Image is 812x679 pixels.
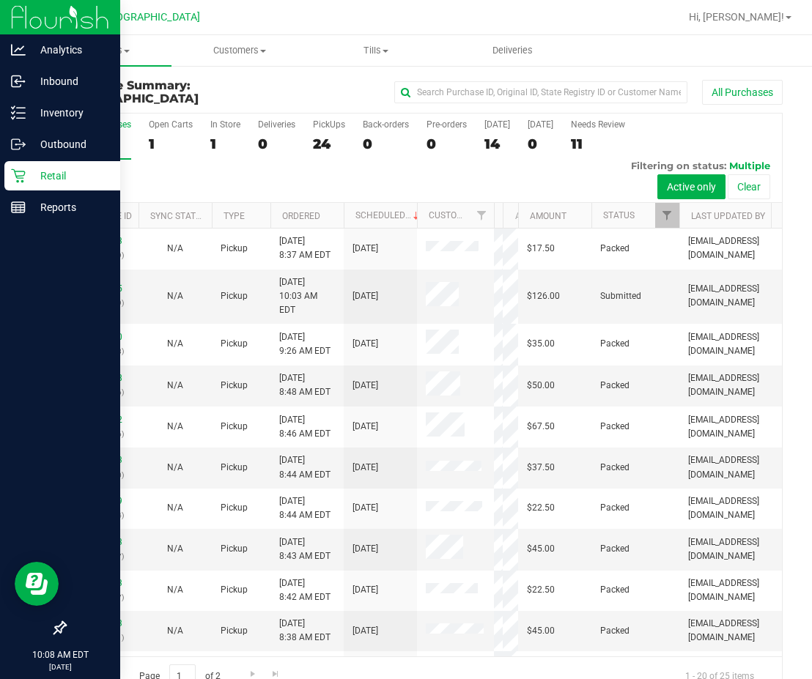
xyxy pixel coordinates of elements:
[353,337,378,351] span: [DATE]
[279,535,331,563] span: [DATE] 8:43 AM EDT
[353,379,378,393] span: [DATE]
[353,242,378,256] span: [DATE]
[600,289,641,303] span: Submitted
[282,211,320,221] a: Ordered
[26,198,114,216] p: Reports
[484,136,510,152] div: 14
[167,462,183,472] span: Not Applicable
[11,137,26,152] inline-svg: Outbound
[26,136,114,153] p: Outbound
[221,242,248,256] span: Pickup
[26,73,114,90] p: Inbound
[167,583,183,597] button: N/A
[527,379,555,393] span: $50.00
[167,289,183,303] button: N/A
[728,174,770,199] button: Clear
[313,119,345,130] div: PickUps
[691,211,765,221] a: Last Updated By
[470,203,494,228] a: Filter
[167,338,183,349] span: Not Applicable
[353,624,378,638] span: [DATE]
[167,379,183,393] button: N/A
[167,337,183,351] button: N/A
[221,501,248,515] span: Pickup
[279,617,331,645] span: [DATE] 8:38 AM EDT
[689,11,784,23] span: Hi, [PERSON_NAME]!
[429,210,474,220] a: Customer
[527,289,560,303] span: $126.00
[11,74,26,89] inline-svg: Inbound
[64,79,304,105] h3: Purchase Summary:
[167,626,183,636] span: Not Applicable
[26,167,114,185] p: Retail
[353,461,378,475] span: [DATE]
[221,289,248,303] span: Pickup
[279,330,331,358] span: [DATE] 9:26 AM EDT
[7,648,114,661] p: 10:08 AM EDT
[600,624,630,638] span: Packed
[527,337,555,351] span: $35.00
[729,160,770,171] span: Multiple
[363,119,409,130] div: Back-orders
[279,413,331,441] span: [DATE] 8:46 AM EDT
[167,542,183,556] button: N/A
[221,337,248,351] span: Pickup
[149,119,193,130] div: Open Carts
[600,542,630,556] span: Packed
[309,44,443,57] span: Tills
[279,371,331,399] span: [DATE] 8:48 AM EDT
[484,119,510,130] div: [DATE]
[571,119,625,130] div: Needs Review
[167,502,183,513] span: Not Applicable
[167,501,183,515] button: N/A
[527,420,555,434] span: $67.50
[221,542,248,556] span: Pickup
[224,211,245,221] a: Type
[149,136,193,152] div: 1
[172,44,307,57] span: Customers
[394,81,687,103] input: Search Purchase ID, Original ID, State Registry ID or Customer Name...
[600,242,630,256] span: Packed
[167,421,183,431] span: Not Applicable
[313,136,345,152] div: 24
[26,41,114,59] p: Analytics
[167,242,183,256] button: N/A
[527,542,555,556] span: $45.00
[308,35,444,66] a: Tills
[279,494,331,522] span: [DATE] 8:44 AM EDT
[353,501,378,515] span: [DATE]
[353,420,378,434] span: [DATE]
[427,119,467,130] div: Pre-orders
[64,92,199,105] span: [GEOGRAPHIC_DATA]
[603,210,635,220] a: Status
[11,200,26,215] inline-svg: Reports
[167,543,183,554] span: Not Applicable
[167,624,183,638] button: N/A
[221,624,248,638] span: Pickup
[363,136,409,152] div: 0
[279,275,335,318] span: [DATE] 10:03 AM EDT
[7,661,114,672] p: [DATE]
[279,234,331,262] span: [DATE] 8:37 AM EDT
[258,136,295,152] div: 0
[210,119,240,130] div: In Store
[221,379,248,393] span: Pickup
[657,174,726,199] button: Active only
[600,337,630,351] span: Packed
[702,80,783,105] button: All Purchases
[655,203,679,228] a: Filter
[150,211,207,221] a: Sync Status
[26,104,114,122] p: Inventory
[528,136,553,152] div: 0
[527,461,555,475] span: $37.50
[600,379,630,393] span: Packed
[527,624,555,638] span: $45.00
[11,42,26,57] inline-svg: Analytics
[473,44,553,57] span: Deliveries
[600,461,630,475] span: Packed
[210,136,240,152] div: 1
[353,289,378,303] span: [DATE]
[528,119,553,130] div: [DATE]
[167,585,183,595] span: Not Applicable
[171,35,308,66] a: Customers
